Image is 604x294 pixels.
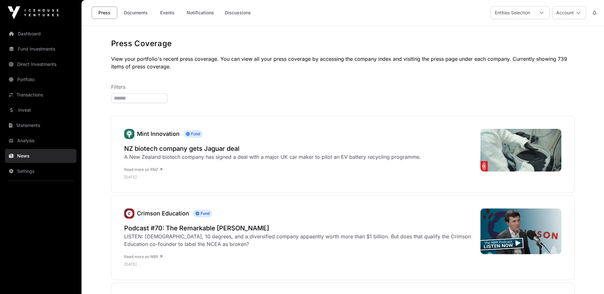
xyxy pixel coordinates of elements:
[5,149,76,163] a: News
[124,153,421,161] div: A New Zealand biotech company has signed a deal with a major UK car maker to pilot an EV battery ...
[124,144,421,153] a: NZ biotech company gets Jaguar deal
[124,129,134,139] img: Mint.svg
[111,38,575,49] h1: Press Coverage
[120,7,152,19] a: Documents
[92,7,117,19] a: Press
[8,6,59,19] img: Icehouse Ventures Logo
[124,233,474,248] div: LISTEN: [DEMOGRAPHIC_DATA], 10 degrees, and a diversified company appaently worth more than $1 bi...
[221,7,255,19] a: Discussions
[111,55,575,70] p: View your portfolio's recent press coverage. You can view all your press coverage by accessing th...
[111,83,575,91] p: Filters
[137,130,180,137] a: Mint Innovation
[193,210,212,217] span: Fund
[124,175,421,180] p: [DATE]
[183,130,203,138] span: Fund
[552,6,586,19] button: Account
[124,208,134,219] img: unnamed.jpg
[154,7,180,19] a: Events
[124,254,162,259] a: Read more on NBR
[124,208,134,219] a: Crimson Education
[5,57,76,71] a: Direct Investments
[182,7,218,19] a: Notifications
[572,263,604,294] iframe: Chat Widget
[5,118,76,132] a: Statements
[124,129,134,139] a: Mint Innovation
[491,7,534,19] div: Entities Selection
[124,167,162,172] a: Read more on RNZ
[5,73,76,87] a: Portfolio
[5,42,76,56] a: Fund Investments
[5,103,76,117] a: Invest
[5,134,76,148] a: Analysis
[124,224,474,233] a: Podcast #70: The Remarkable [PERSON_NAME]
[124,262,474,267] p: [DATE]
[480,208,562,254] img: NBRP-Episode-70-Jamie-Beaton-LEAD-GIF.gif
[480,129,562,171] img: 4K2DXWV_687835b9ce478d6e7495c317_Mint_2_jpg.png
[5,88,76,102] a: Transactions
[5,27,76,41] a: Dashboard
[5,164,76,178] a: Settings
[137,210,189,217] a: Crimson Education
